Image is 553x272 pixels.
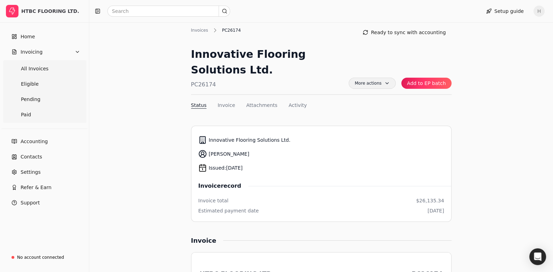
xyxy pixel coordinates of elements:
[480,6,529,17] button: Setup guide
[21,199,40,207] span: Support
[21,8,83,15] div: HTBC FLOORING LTD.
[107,6,230,17] input: Search
[191,46,349,78] div: Innovative Flooring Solutions Ltd.
[191,102,207,109] button: Status
[246,102,277,109] button: Attachments
[191,80,349,89] div: PC26174
[3,134,86,148] a: Accounting
[4,108,85,122] a: Paid
[21,184,52,191] span: Refer & Earn
[21,65,48,72] span: All Invoices
[3,45,86,59] button: Invoicing
[289,102,307,109] button: Activity
[17,254,64,261] div: No account connected
[209,164,243,172] span: Issued: [DATE]
[198,197,229,204] div: Invoice total
[357,27,452,38] button: Ready to sync with accounting
[209,150,249,158] span: [PERSON_NAME]
[3,165,86,179] a: Settings
[21,153,42,161] span: Contacts
[198,207,259,215] div: Estimated payment date
[3,180,86,194] button: Refer & Earn
[3,251,86,264] a: No account connected
[21,33,35,40] span: Home
[219,27,244,33] div: PC26174
[4,62,85,76] a: All Invoices
[349,78,396,89] button: More actions
[416,197,444,204] div: $26,135.34
[21,111,31,118] span: Paid
[3,30,86,44] a: Home
[4,92,85,106] a: Pending
[21,48,43,56] span: Invoicing
[21,96,40,103] span: Pending
[21,169,40,176] span: Settings
[218,102,235,109] button: Invoice
[3,150,86,164] a: Contacts
[533,6,545,17] button: H
[21,80,39,88] span: Eligible
[21,138,48,145] span: Accounting
[401,78,451,89] button: Add to EP batch
[191,236,224,245] div: Invoice
[191,27,212,33] div: Invoices
[198,182,248,190] span: Invoice record
[427,207,444,215] div: [DATE]
[191,27,244,34] nav: Breadcrumb
[4,77,85,91] a: Eligible
[209,137,290,144] span: Innovative Flooring Solutions Ltd.
[3,196,86,210] button: Support
[529,248,546,265] div: Open Intercom Messenger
